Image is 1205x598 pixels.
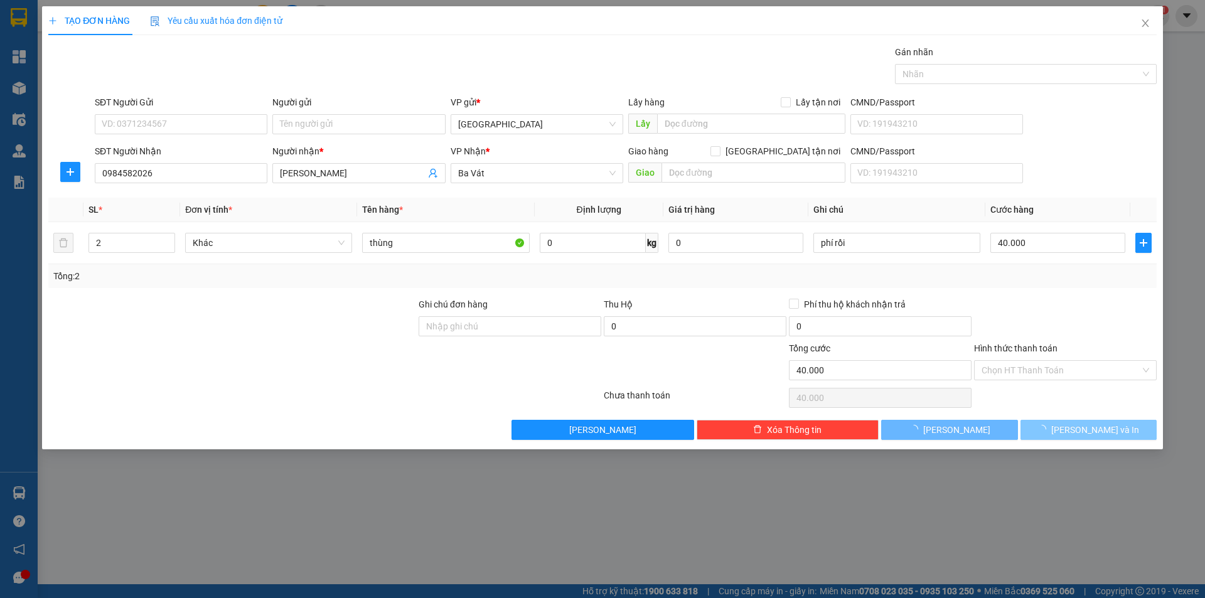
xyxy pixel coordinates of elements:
span: Đơn vị tính [185,205,232,215]
button: [PERSON_NAME] [511,420,694,440]
label: Hình thức thanh toán [974,343,1058,353]
span: kg [646,233,658,253]
input: 0 [668,233,803,253]
span: [PERSON_NAME] [923,423,990,437]
input: VD: Bàn, Ghế [362,233,529,253]
button: delete [53,233,73,253]
button: [PERSON_NAME] và In [1020,420,1157,440]
button: deleteXóa Thông tin [697,420,879,440]
span: Tên hàng [362,205,403,215]
span: Lấy tận nơi [791,95,845,109]
span: SL [88,205,99,215]
input: Dọc đường [661,163,845,183]
button: [PERSON_NAME] [881,420,1017,440]
span: plus [1136,238,1151,248]
input: Ghi chú đơn hàng [419,316,601,336]
div: CMND/Passport [850,144,1023,158]
span: Giá trị hàng [668,205,715,215]
span: [GEOGRAPHIC_DATA] tận nơi [720,144,845,158]
span: loading [909,425,923,434]
span: [PERSON_NAME] và In [1051,423,1139,437]
span: Thu Hộ [604,299,633,309]
div: Chưa thanh toán [602,388,788,410]
span: plus [48,16,57,25]
span: plus [61,167,80,177]
span: Cước hàng [990,205,1034,215]
span: loading [1037,425,1051,434]
span: Ba Vát [458,164,616,183]
input: Ghi Chú [813,233,980,253]
img: icon [150,16,160,26]
span: user-add [428,168,438,178]
span: VP Nhận [451,146,486,156]
span: [PERSON_NAME] [569,423,636,437]
button: plus [60,162,80,182]
span: Sài Gòn [458,115,616,134]
div: SĐT Người Gửi [95,95,267,109]
div: SĐT Người Nhận [95,144,267,158]
span: Giao hàng [628,146,668,156]
button: plus [1135,233,1152,253]
div: CMND/Passport [850,95,1023,109]
span: delete [753,425,762,435]
span: Lấy [628,114,657,134]
div: Người nhận [272,144,445,158]
span: Tổng cước [789,343,830,353]
th: Ghi chú [808,198,985,222]
span: Yêu cầu xuất hóa đơn điện tử [150,16,282,26]
label: Ghi chú đơn hàng [419,299,488,309]
span: Xóa Thông tin [767,423,822,437]
button: Close [1128,6,1163,41]
span: Định lượng [577,205,621,215]
div: Người gửi [272,95,445,109]
div: Tổng: 2 [53,269,465,283]
span: TẠO ĐƠN HÀNG [48,16,130,26]
label: Gán nhãn [895,47,933,57]
span: Khác [193,233,345,252]
span: Giao [628,163,661,183]
span: close [1140,18,1150,28]
span: Lấy hàng [628,97,665,107]
input: Dọc đường [657,114,845,134]
div: VP gửi [451,95,623,109]
span: Phí thu hộ khách nhận trả [799,297,911,311]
